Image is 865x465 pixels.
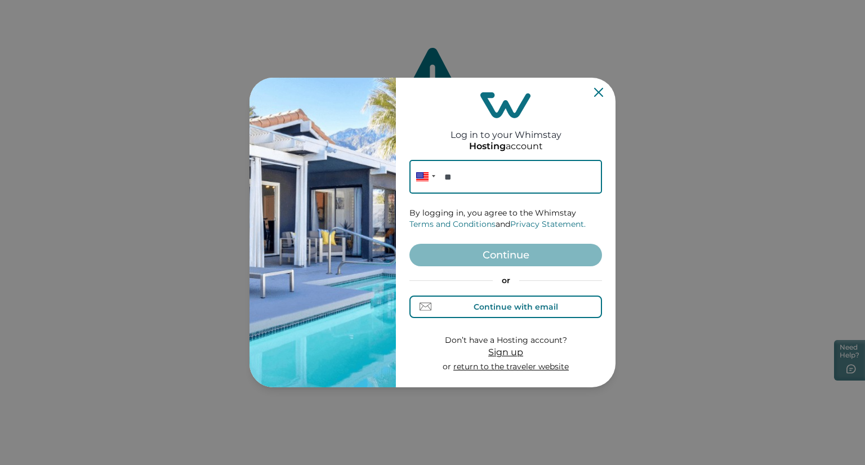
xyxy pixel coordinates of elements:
p: or [409,275,602,287]
p: By logging in, you agree to the Whimstay and [409,208,602,230]
img: auth-banner [249,78,396,387]
p: or [443,361,569,373]
h2: Log in to your Whimstay [451,118,561,140]
p: Don’t have a Hosting account? [443,335,569,346]
img: login-logo [480,92,531,118]
a: Terms and Conditions [409,219,496,229]
button: Continue with email [409,296,602,318]
div: Continue with email [474,302,558,311]
button: Close [594,88,603,97]
p: Hosting [469,141,506,152]
div: United States: + 1 [409,160,439,194]
span: Sign up [488,347,523,357]
a: Privacy Statement. [510,219,586,229]
a: return to the traveler website [453,361,569,372]
button: Continue [409,244,602,266]
p: account [469,141,543,152]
